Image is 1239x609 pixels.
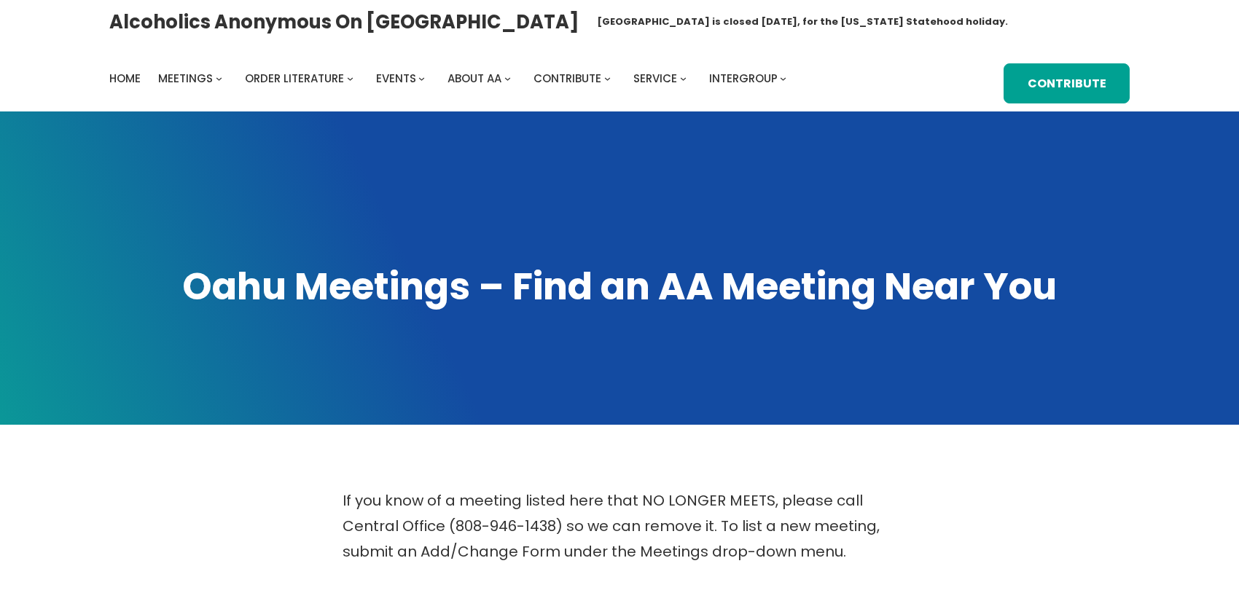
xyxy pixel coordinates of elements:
a: Intergroup [709,68,778,89]
h1: [GEOGRAPHIC_DATA] is closed [DATE], for the [US_STATE] Statehood holiday. [597,15,1008,29]
span: Order Literature [245,71,344,86]
button: Meetings submenu [216,75,222,82]
a: Home [109,68,141,89]
nav: Intergroup [109,68,792,89]
span: Events [376,71,416,86]
span: Intergroup [709,71,778,86]
a: Events [376,68,416,89]
a: Contribute [1004,63,1130,104]
span: Home [109,71,141,86]
p: If you know of a meeting listed here that NO LONGER MEETS, please call Central Office (808-946-14... [343,488,896,565]
a: Contribute [533,68,601,89]
a: About AA [447,68,501,89]
button: Contribute submenu [604,75,611,82]
h1: Oahu Meetings – Find an AA Meeting Near You [109,262,1130,312]
span: Contribute [533,71,601,86]
button: Intergroup submenu [780,75,786,82]
a: Meetings [158,68,213,89]
button: Events submenu [418,75,425,82]
button: About AA submenu [504,75,511,82]
button: Service submenu [680,75,687,82]
button: Order Literature submenu [347,75,353,82]
a: Service [633,68,677,89]
a: Alcoholics Anonymous on [GEOGRAPHIC_DATA] [109,5,579,39]
span: About AA [447,71,501,86]
span: Service [633,71,677,86]
span: Meetings [158,71,213,86]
